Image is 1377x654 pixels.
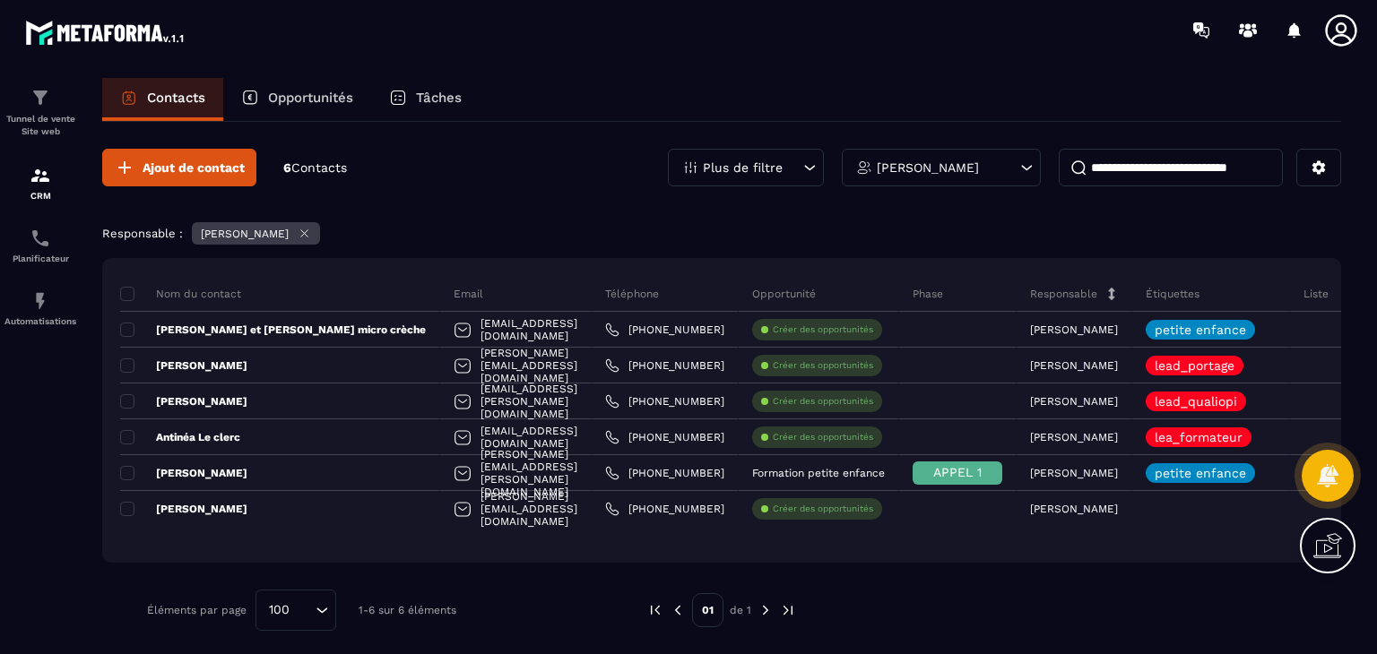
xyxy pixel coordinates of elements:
a: [PHONE_NUMBER] [605,358,724,373]
img: formation [30,87,51,108]
p: 01 [692,593,723,627]
p: 6 [283,159,347,176]
button: Ajout de contact [102,149,256,186]
p: 1-6 sur 6 éléments [359,604,456,616]
img: next [780,602,796,618]
p: Créer des opportunités [773,431,873,443]
img: next [758,602,774,618]
span: Contacts [291,160,347,175]
p: Formation petite enfance [752,467,885,479]
a: [PHONE_NUMBER] [605,466,724,480]
p: Tunnel de vente Site web [4,113,76,138]
p: lea_formateur [1155,431,1243,443]
p: [PERSON_NAME] [1030,467,1118,479]
p: de 1 [730,603,751,617]
p: Opportunité [752,287,816,301]
p: [PERSON_NAME] [120,502,247,516]
p: Automatisations [4,316,76,326]
a: Tâches [371,78,480,121]
p: Créer des opportunités [773,503,873,515]
p: Tâches [416,90,462,106]
p: [PERSON_NAME] [1030,323,1118,336]
p: Liste [1303,287,1329,301]
p: Nom du contact [120,287,241,301]
a: Contacts [102,78,223,121]
a: formationformationTunnel de vente Site web [4,73,76,151]
input: Search for option [296,600,311,620]
p: Antinéa Le clerc [120,430,240,444]
p: Créer des opportunités [773,395,873,408]
a: [PHONE_NUMBER] [605,430,724,444]
p: Opportunités [268,90,353,106]
img: prev [647,602,663,618]
span: Ajout de contact [143,159,245,176]
span: 100 [263,600,296,620]
img: formation [30,165,51,186]
p: [PERSON_NAME] [877,161,979,174]
p: petite enfance [1155,323,1246,336]
p: Éléments par page [147,604,247,616]
p: Étiquettes [1146,287,1199,301]
img: scheduler [30,228,51,249]
p: lead_qualiopi [1155,395,1237,408]
p: Responsable [1030,287,1097,301]
p: Créer des opportunités [773,359,873,372]
p: Phase [913,287,943,301]
p: CRM [4,191,76,201]
a: Opportunités [223,78,371,121]
a: [PHONE_NUMBER] [605,502,724,516]
p: [PERSON_NAME] [120,466,247,480]
p: Créer des opportunités [773,323,873,336]
p: [PERSON_NAME] [201,228,289,240]
p: [PERSON_NAME] [1030,503,1118,515]
p: petite enfance [1155,467,1246,479]
p: [PERSON_NAME] [120,394,247,409]
img: prev [670,602,686,618]
a: [PHONE_NUMBER] [605,323,724,337]
p: [PERSON_NAME] [1030,359,1118,372]
a: formationformationCRM [4,151,76,214]
a: automationsautomationsAutomatisations [4,277,76,340]
p: [PERSON_NAME] et [PERSON_NAME] micro crèche [120,323,426,337]
a: schedulerschedulerPlanificateur [4,214,76,277]
p: Téléphone [605,287,659,301]
img: logo [25,16,186,48]
span: APPEL 1 [933,465,982,479]
p: Email [454,287,483,301]
p: lead_portage [1155,359,1234,372]
p: Responsable : [102,227,183,240]
a: [PHONE_NUMBER] [605,394,724,409]
p: Plus de filtre [703,161,783,174]
p: Planificateur [4,254,76,263]
img: automations [30,290,51,312]
p: Contacts [147,90,205,106]
p: [PERSON_NAME] [1030,431,1118,443]
p: [PERSON_NAME] [1030,395,1118,408]
p: [PERSON_NAME] [120,358,247,373]
div: Search for option [255,589,336,631]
